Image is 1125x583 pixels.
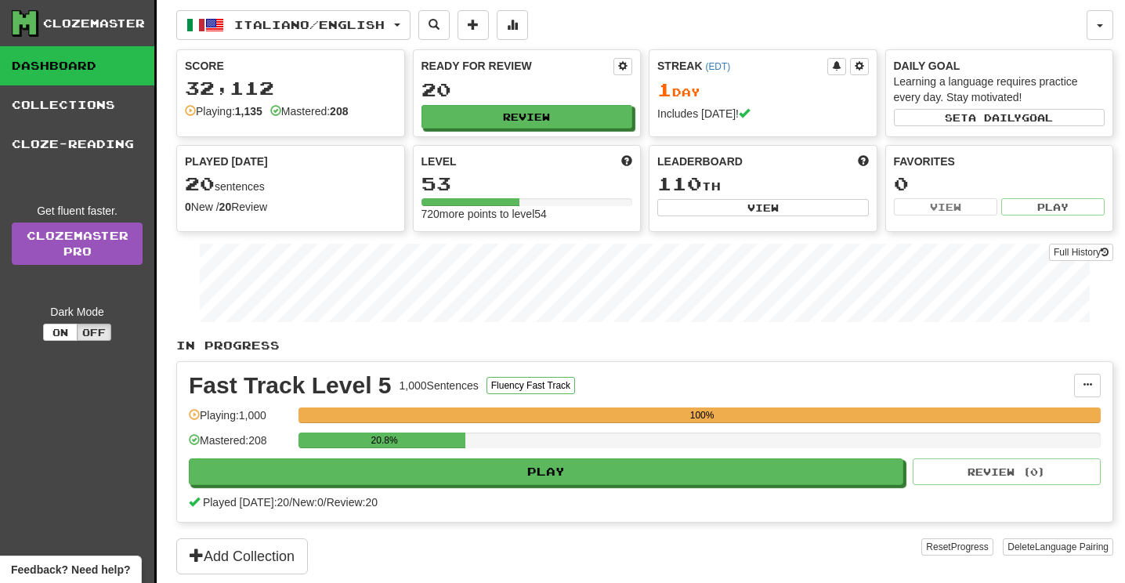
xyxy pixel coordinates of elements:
div: 720 more points to level 54 [421,206,633,222]
strong: 20 [219,201,232,213]
div: 53 [421,174,633,194]
button: Fluency Fast Track [487,377,575,394]
span: Language Pairing [1035,541,1109,552]
div: 1,000 Sentences [400,378,479,393]
div: th [657,174,869,194]
strong: 1,135 [235,105,262,118]
span: New: 0 [292,496,324,509]
strong: 208 [330,105,348,118]
div: Day [657,80,869,100]
span: Level [421,154,457,169]
div: Includes [DATE]! [657,106,869,121]
div: Learning a language requires practice every day. Stay motivated! [894,74,1105,105]
span: This week in points, UTC [858,154,869,169]
button: Search sentences [418,10,450,40]
div: Favorites [894,154,1105,169]
button: DeleteLanguage Pairing [1003,538,1113,556]
button: Add sentence to collection [458,10,489,40]
div: Clozemaster [43,16,145,31]
button: More stats [497,10,528,40]
p: In Progress [176,338,1113,353]
div: 0 [894,174,1105,194]
span: 1 [657,78,672,100]
button: View [657,199,869,216]
span: Played [DATE] [185,154,268,169]
div: Daily Goal [894,58,1105,74]
strong: 0 [185,201,191,213]
div: New / Review [185,199,396,215]
button: On [43,324,78,341]
span: a daily [968,112,1022,123]
div: 100% [303,407,1101,423]
button: Full History [1049,244,1113,261]
div: Score [185,58,396,74]
span: Played [DATE]: 20 [203,496,289,509]
button: Play [1001,198,1105,215]
div: Get fluent faster. [12,203,143,219]
div: 20 [421,80,633,100]
div: sentences [185,174,396,194]
a: (EDT) [705,61,730,72]
div: Dark Mode [12,304,143,320]
button: Add Collection [176,538,308,574]
a: ClozemasterPro [12,223,143,265]
div: Playing: [185,103,262,119]
div: Mastered: [270,103,349,119]
span: Review: 20 [327,496,378,509]
span: 110 [657,172,702,194]
button: Off [77,324,111,341]
button: ResetProgress [921,538,993,556]
button: Review [421,105,633,129]
span: / [324,496,327,509]
div: Streak [657,58,827,74]
span: / [289,496,292,509]
div: Ready for Review [421,58,614,74]
button: Review (0) [913,458,1101,485]
span: Score more points to level up [621,154,632,169]
div: Fast Track Level 5 [189,374,392,397]
div: 20.8% [303,433,465,448]
span: 20 [185,172,215,194]
span: Italiano / English [234,18,385,31]
button: Play [189,458,903,485]
div: Mastered: 208 [189,433,291,458]
div: 32,112 [185,78,396,98]
span: Leaderboard [657,154,743,169]
span: Progress [951,541,989,552]
button: Seta dailygoal [894,109,1105,126]
span: Open feedback widget [11,562,130,578]
button: Italiano/English [176,10,411,40]
div: Playing: 1,000 [189,407,291,433]
button: View [894,198,997,215]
